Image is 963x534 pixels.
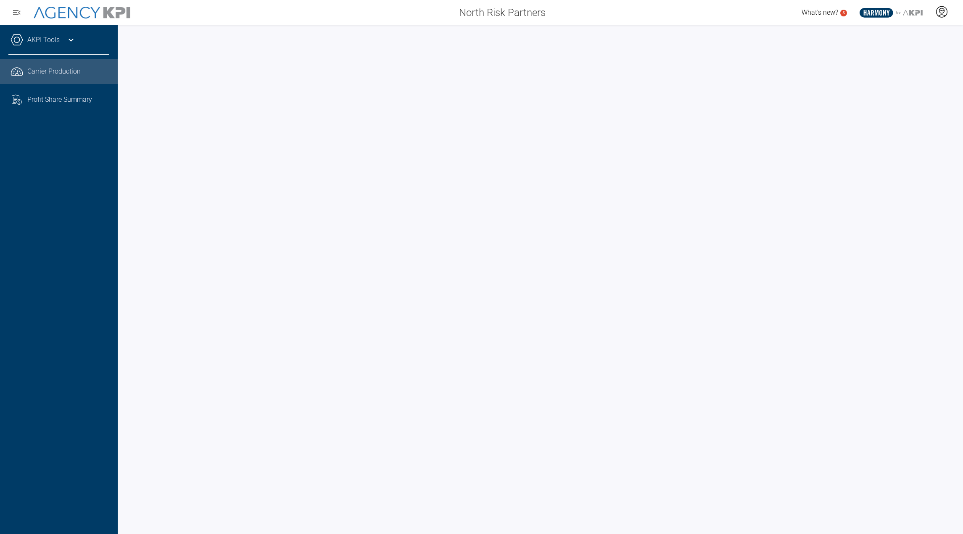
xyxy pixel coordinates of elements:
[27,35,60,45] a: AKPI Tools
[459,5,546,20] span: North Risk Partners
[840,10,847,16] a: 5
[34,7,130,19] img: AgencyKPI
[27,66,81,77] span: Carrier Production
[27,95,92,105] span: Profit Share Summary
[842,11,845,15] text: 5
[802,8,838,16] span: What's new?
